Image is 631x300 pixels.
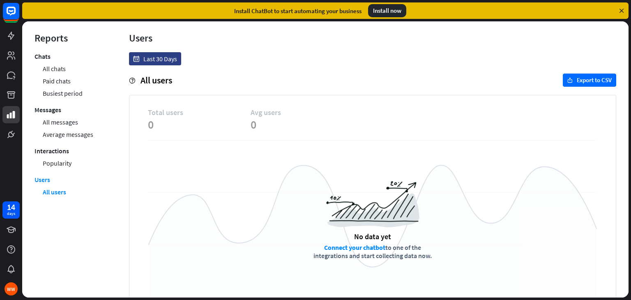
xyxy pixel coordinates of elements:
div: days [7,211,15,217]
a: Messages [35,104,61,116]
div: Users [129,32,616,44]
img: a6954988516a0971c967.png [326,181,419,227]
span: 0 [148,117,251,132]
a: Chats [35,52,51,62]
a: Popularity [43,157,71,169]
i: help [129,78,135,84]
i: date [133,56,139,62]
i: export [567,78,573,83]
a: Busiest period [43,87,83,99]
div: Install now [368,4,406,17]
button: Open LiveChat chat widget [7,3,31,28]
div: to one of the integrations and start collecting data now. [310,243,435,260]
div: WW [5,282,18,295]
span: All users [140,74,172,86]
a: Interactions [35,145,69,157]
a: Users [35,173,50,186]
a: Connect your chatbot [324,243,385,252]
span: Last 30 Days [143,55,177,63]
a: 14 days [2,201,20,219]
a: All messages [43,116,78,128]
a: All users [43,186,66,198]
div: 14 [7,203,15,211]
button: exportExport to CSV [563,74,616,87]
span: Total users [148,108,251,117]
div: No data yet [354,232,391,241]
a: Average messages [43,128,93,141]
a: All chats [43,62,66,75]
div: Install ChatBot to start automating your business [234,7,362,15]
a: Paid chats [43,75,71,87]
span: Avg users [251,108,353,117]
div: Reports [35,32,104,44]
span: 0 [251,117,353,132]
